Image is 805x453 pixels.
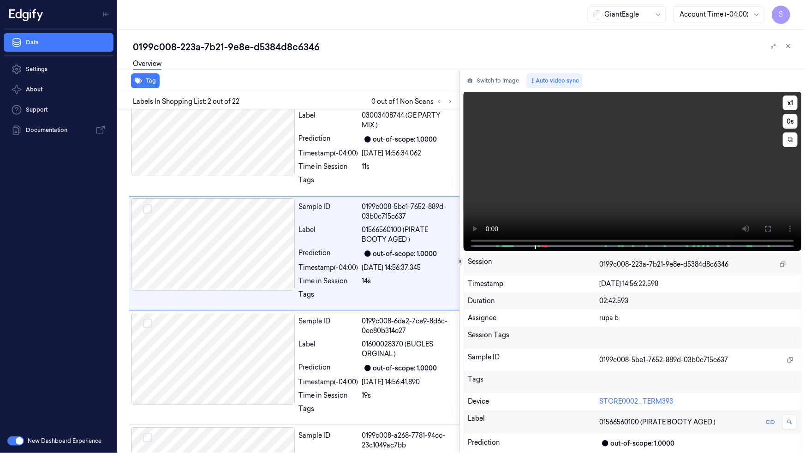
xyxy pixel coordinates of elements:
[468,279,600,289] div: Timestamp
[143,204,152,214] button: Select row
[468,296,600,306] div: Duration
[600,260,729,269] span: 0199c008-223a-7b21-9e8e-d5384d8c6346
[4,121,113,139] a: Documentation
[299,377,358,387] div: Timestamp (-04:00)
[362,263,454,273] div: [DATE] 14:56:37.345
[4,33,113,52] a: Data
[143,433,152,442] button: Select row
[299,431,358,450] div: Sample ID
[299,276,358,286] div: Time in Session
[299,290,358,304] div: Tags
[611,439,675,448] div: out-of-scope: 1.0000
[362,377,454,387] div: [DATE] 14:56:41.890
[299,111,358,130] div: Label
[299,316,358,336] div: Sample ID
[362,149,454,158] div: [DATE] 14:56:34.062
[299,391,358,400] div: Time in Session
[468,313,600,323] div: Assignee
[133,41,798,54] div: 0199c008-223a-7b21-9e8e-d5384d8c6346
[783,95,798,110] button: x1
[299,404,358,419] div: Tags
[772,6,790,24] button: S
[299,225,358,244] div: Label
[371,96,456,107] span: 0 out of 1 Non Scans
[299,162,358,172] div: Time in Session
[299,175,358,190] div: Tags
[468,438,600,449] div: Prediction
[299,363,358,374] div: Prediction
[373,135,437,144] div: out-of-scope: 1.0000
[600,397,797,406] div: STORE0002_TERM393
[4,80,113,99] button: About
[362,162,454,172] div: 11s
[468,352,600,367] div: Sample ID
[4,60,113,78] a: Settings
[133,97,239,107] span: Labels In Shopping List: 2 out of 22
[131,73,160,88] button: Tag
[362,202,454,221] div: 0199c008-5be1-7652-889d-03b0c715c637
[468,375,600,389] div: Tags
[299,248,358,259] div: Prediction
[4,101,113,119] a: Support
[600,417,716,427] span: 01566560100 (PIRATE BOOTY AGED )
[362,340,454,359] span: 01600028370 (BUGLES ORGINAL )
[99,7,113,22] button: Toggle Navigation
[600,313,797,323] div: rupa b
[373,364,437,373] div: out-of-scope: 1.0000
[468,414,600,430] div: Label
[133,59,161,70] a: Overview
[299,149,358,158] div: Timestamp (-04:00)
[299,263,358,273] div: Timestamp (-04:00)
[362,276,454,286] div: 14s
[468,397,600,406] div: Device
[468,330,600,345] div: Session Tags
[526,73,583,88] button: Auto video sync
[783,114,798,129] button: 0s
[299,340,358,359] div: Label
[468,257,600,272] div: Session
[362,225,454,244] span: 01566560100 (PIRATE BOOTY AGED )
[362,431,454,450] div: 0199c008-a268-7781-94cc-23c1049ac7bb
[362,316,454,336] div: 0199c008-6da2-7ce9-8d6c-0ee80b314e27
[600,279,797,289] div: [DATE] 14:56:22.598
[362,391,454,400] div: 19s
[299,134,358,145] div: Prediction
[600,355,728,365] span: 0199c008-5be1-7652-889d-03b0c715c637
[362,111,454,130] span: 03003408744 (GE PARTY MIX )
[143,319,152,328] button: Select row
[299,202,358,221] div: Sample ID
[600,296,797,306] div: 02:42.593
[373,249,437,259] div: out-of-scope: 1.0000
[464,73,523,88] button: Switch to image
